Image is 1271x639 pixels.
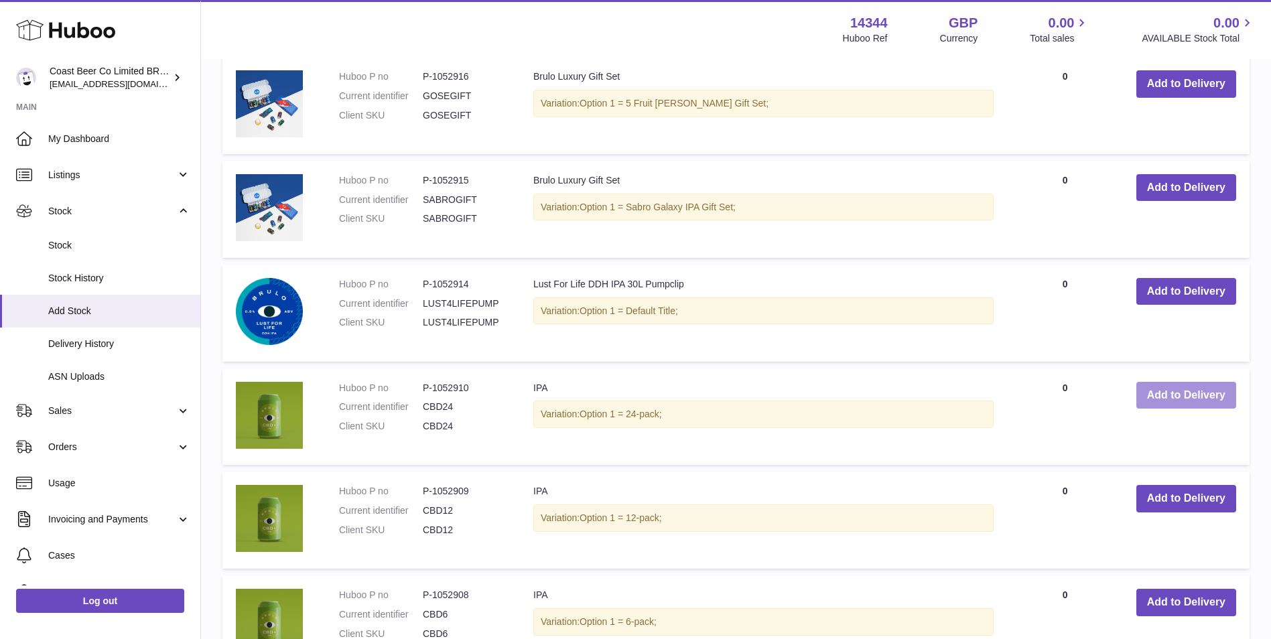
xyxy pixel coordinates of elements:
img: Lust For Life DDH IPA 30L Pumpclip [236,278,303,345]
dd: SABROGIFT [423,194,507,206]
img: IPA [236,485,303,552]
span: Listings [48,169,176,182]
dt: Current identifier [339,194,423,206]
span: Add Stock [48,305,190,317]
dd: P-1052908 [423,589,507,601]
td: 0 [1007,57,1122,154]
dt: Client SKU [339,524,423,537]
td: IPA [520,472,1007,569]
dt: Huboo P no [339,278,423,291]
img: Brulo Luxury Gift Set [236,70,303,137]
button: Add to Delivery [1136,485,1236,512]
td: 0 [1007,472,1122,569]
span: [EMAIL_ADDRESS][DOMAIN_NAME] [50,78,197,89]
dd: CBD24 [423,401,507,413]
td: Lust For Life DDH IPA 30L Pumpclip [520,265,1007,362]
span: AVAILABLE Stock Total [1142,32,1255,45]
span: Option 1 = 6-pack; [580,616,657,627]
dd: CBD24 [423,420,507,433]
div: Variation: [533,608,994,636]
span: Sales [48,405,176,417]
dt: Huboo P no [339,485,423,498]
dt: Current identifier [339,297,423,310]
dd: P-1052910 [423,382,507,395]
a: 0.00 AVAILABLE Stock Total [1142,14,1255,45]
div: Variation: [533,297,994,325]
dt: Current identifier [339,90,423,102]
dt: Client SKU [339,109,423,122]
img: internalAdmin-14344@internal.huboo.com [16,68,36,88]
span: Cases [48,549,190,562]
strong: GBP [949,14,978,32]
span: Option 1 = Sabro Galaxy IPA Gift Set; [580,202,736,212]
div: Coast Beer Co Limited BRULO [50,65,170,90]
div: Huboo Ref [843,32,888,45]
td: Brulo Luxury Gift Set [520,161,1007,258]
td: 0 [1007,368,1122,466]
img: Brulo Luxury Gift Set [236,174,303,241]
div: Variation: [533,401,994,428]
td: IPA [520,368,1007,466]
dd: LUST4LIFEPUMP [423,297,507,310]
button: Add to Delivery [1136,589,1236,616]
img: IPA [236,382,303,449]
dd: P-1052915 [423,174,507,187]
span: My Dashboard [48,133,190,145]
dd: SABROGIFT [423,212,507,225]
td: Brulo Luxury Gift Set [520,57,1007,154]
dd: P-1052909 [423,485,507,498]
dt: Huboo P no [339,589,423,601]
span: Delivery History [48,338,190,350]
span: Stock [48,239,190,252]
div: Currency [940,32,978,45]
button: Add to Delivery [1136,278,1236,305]
button: Add to Delivery [1136,382,1236,409]
span: Orders [48,441,176,453]
span: 0.00 [1213,14,1240,32]
dt: Current identifier [339,504,423,517]
button: Add to Delivery [1136,70,1236,98]
span: Option 1 = 12-pack; [580,512,662,523]
dt: Client SKU [339,316,423,329]
dd: CBD6 [423,608,507,621]
dt: Current identifier [339,608,423,621]
span: Usage [48,477,190,490]
button: Add to Delivery [1136,174,1236,202]
span: Stock [48,205,176,218]
span: Option 1 = Default Title; [580,305,678,316]
dt: Huboo P no [339,174,423,187]
dt: Huboo P no [339,70,423,83]
dd: LUST4LIFEPUMP [423,316,507,329]
div: Variation: [533,90,994,117]
span: 0.00 [1049,14,1075,32]
dd: CBD12 [423,504,507,517]
span: Option 1 = 5 Fruit [PERSON_NAME] Gift Set; [580,98,768,109]
span: Invoicing and Payments [48,513,176,526]
dt: Huboo P no [339,382,423,395]
a: Log out [16,589,184,613]
dt: Current identifier [339,401,423,413]
dd: CBD12 [423,524,507,537]
strong: 14344 [850,14,888,32]
dt: Client SKU [339,212,423,225]
div: Variation: [533,504,994,532]
td: 0 [1007,265,1122,362]
span: Stock History [48,272,190,285]
dd: GOSEGIFT [423,90,507,102]
dd: P-1052914 [423,278,507,291]
dd: P-1052916 [423,70,507,83]
dt: Client SKU [339,420,423,433]
div: Variation: [533,194,994,221]
span: ASN Uploads [48,370,190,383]
span: Option 1 = 24-pack; [580,409,662,419]
td: 0 [1007,161,1122,258]
dd: GOSEGIFT [423,109,507,122]
a: 0.00 Total sales [1030,14,1089,45]
span: Total sales [1030,32,1089,45]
